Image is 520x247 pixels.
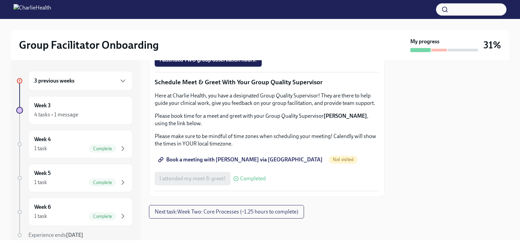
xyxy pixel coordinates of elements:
[34,203,51,211] h6: Week 6
[34,111,78,118] div: 4 tasks • 1 message
[89,180,116,185] span: Complete
[410,38,439,45] strong: My progress
[155,112,379,127] p: Please book time for a meet and greet with your Group Quality Supervisor , using the link below.
[89,214,116,219] span: Complete
[28,71,133,91] div: 3 previous weeks
[28,232,83,238] span: Experience ends
[240,176,266,181] span: Completed
[324,113,367,119] strong: [PERSON_NAME]
[34,212,47,220] div: 1 task
[149,205,304,219] button: Next task:Week Two: Core Processes (~1.25 hours to complete)
[89,146,116,151] span: Complete
[155,133,379,148] p: Please make sure to be mindful of time zones when scheduling your meeting! Calendly will show the...
[155,78,379,87] p: Schedule Meet & Greet With Your Group Quality Supervisor
[329,157,357,162] span: Not visited
[16,130,133,158] a: Week 41 taskComplete
[155,92,379,107] p: Here at Charlie Health, you have a designated Group Quality Supervisor! They are there to help gu...
[16,164,133,192] a: Week 51 taskComplete
[34,179,47,186] div: 1 task
[34,77,74,85] h6: 3 previous weeks
[34,102,51,109] h6: Week 3
[155,208,298,215] span: Next task : Week Two: Core Processes (~1.25 hours to complete)
[34,170,51,177] h6: Week 5
[34,136,51,143] h6: Week 4
[159,156,323,163] span: Book a meeting with [PERSON_NAME] via [GEOGRAPHIC_DATA]
[19,38,159,52] h2: Group Facilitator Onboarding
[16,96,133,125] a: Week 34 tasks • 1 message
[66,232,83,238] strong: [DATE]
[155,153,327,166] a: Book a meeting with [PERSON_NAME] via [GEOGRAPHIC_DATA]
[16,198,133,226] a: Week 61 taskComplete
[34,145,47,152] div: 1 task
[483,39,501,51] h3: 31%
[14,4,51,15] img: CharlieHealth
